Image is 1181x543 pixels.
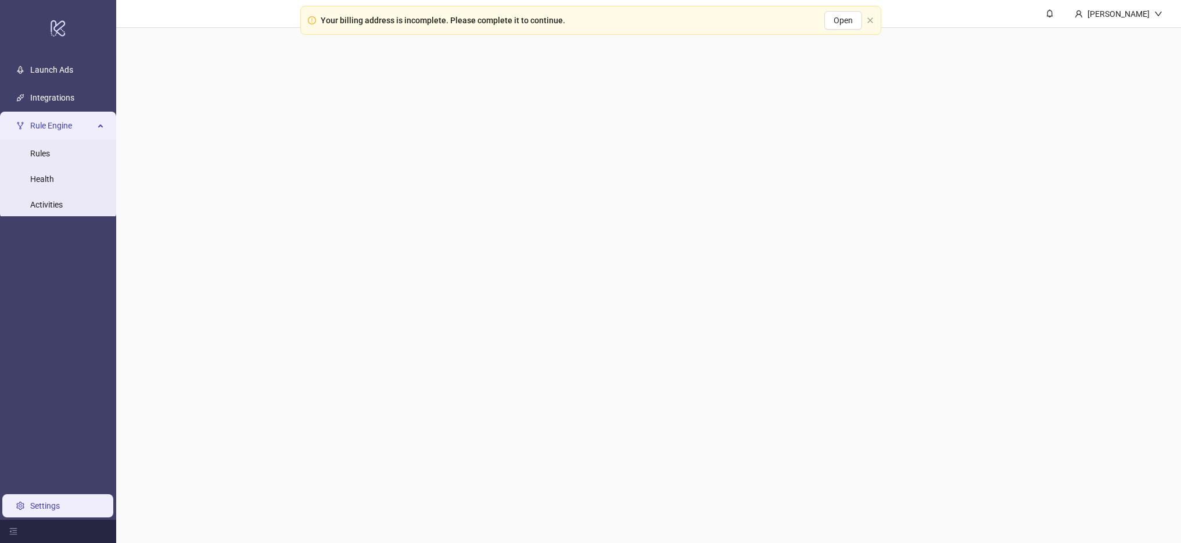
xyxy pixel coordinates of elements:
[30,174,54,184] a: Health
[9,527,17,535] span: menu-fold
[30,501,60,510] a: Settings
[30,149,50,158] a: Rules
[867,17,874,24] button: close
[1083,8,1154,20] div: [PERSON_NAME]
[1154,10,1162,18] span: down
[824,11,862,30] button: Open
[16,122,24,130] span: fork
[834,16,853,25] span: Open
[308,16,316,24] span: exclamation-circle
[30,93,74,102] a: Integrations
[1075,10,1083,18] span: user
[1046,9,1054,17] span: bell
[30,65,73,74] a: Launch Ads
[321,14,565,27] div: Your billing address is incomplete. Please complete it to continue.
[30,114,94,137] span: Rule Engine
[30,200,63,209] a: Activities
